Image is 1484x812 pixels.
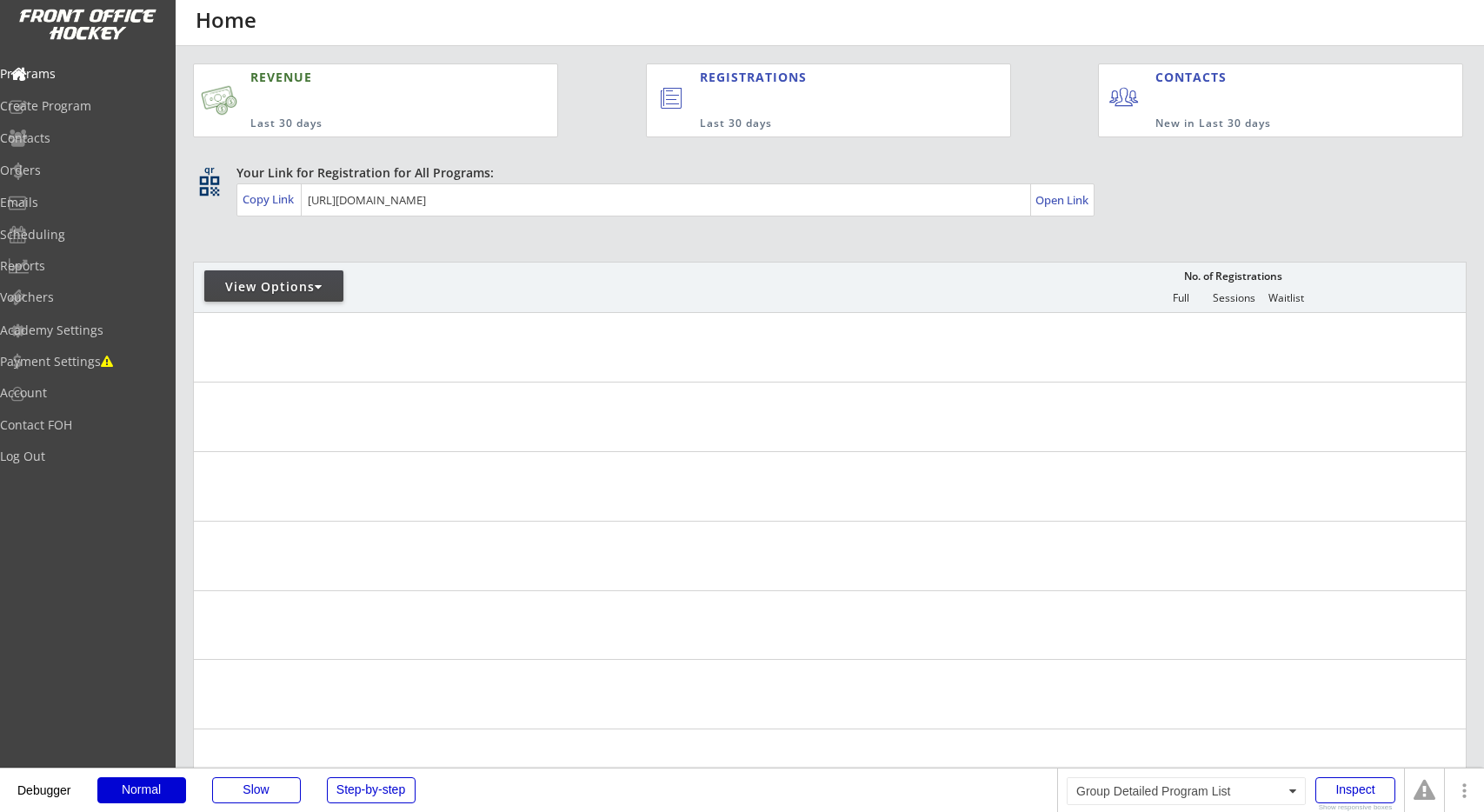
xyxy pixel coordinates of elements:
div: View Options [204,278,343,296]
div: No. of Registrations [1180,270,1288,283]
div: Normal [97,777,186,803]
div: Open Link [1035,193,1090,208]
div: Copy Link [243,191,297,207]
div: New in Last 30 days [1155,116,1382,131]
div: Debugger [17,769,71,796]
div: Group Detailed Program List [1067,777,1306,805]
div: REVENUE [250,69,473,86]
div: Step-by-step [327,777,416,803]
div: Inspect [1315,777,1395,803]
div: Waitlist [1261,292,1313,304]
div: Last 30 days [700,116,940,131]
div: Your Link for Registration for All Programs: [236,164,1413,182]
div: Sessions [1208,292,1261,304]
div: Full [1155,292,1208,304]
button: qr_code [196,173,223,199]
div: Show responsive boxes [1315,804,1395,811]
div: Slow [212,777,301,803]
div: CONTACTS [1155,69,1234,86]
div: REGISTRATIONS [700,69,930,86]
div: Last 30 days [250,116,473,131]
div: qr [198,164,219,176]
a: Open Link [1035,188,1090,212]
